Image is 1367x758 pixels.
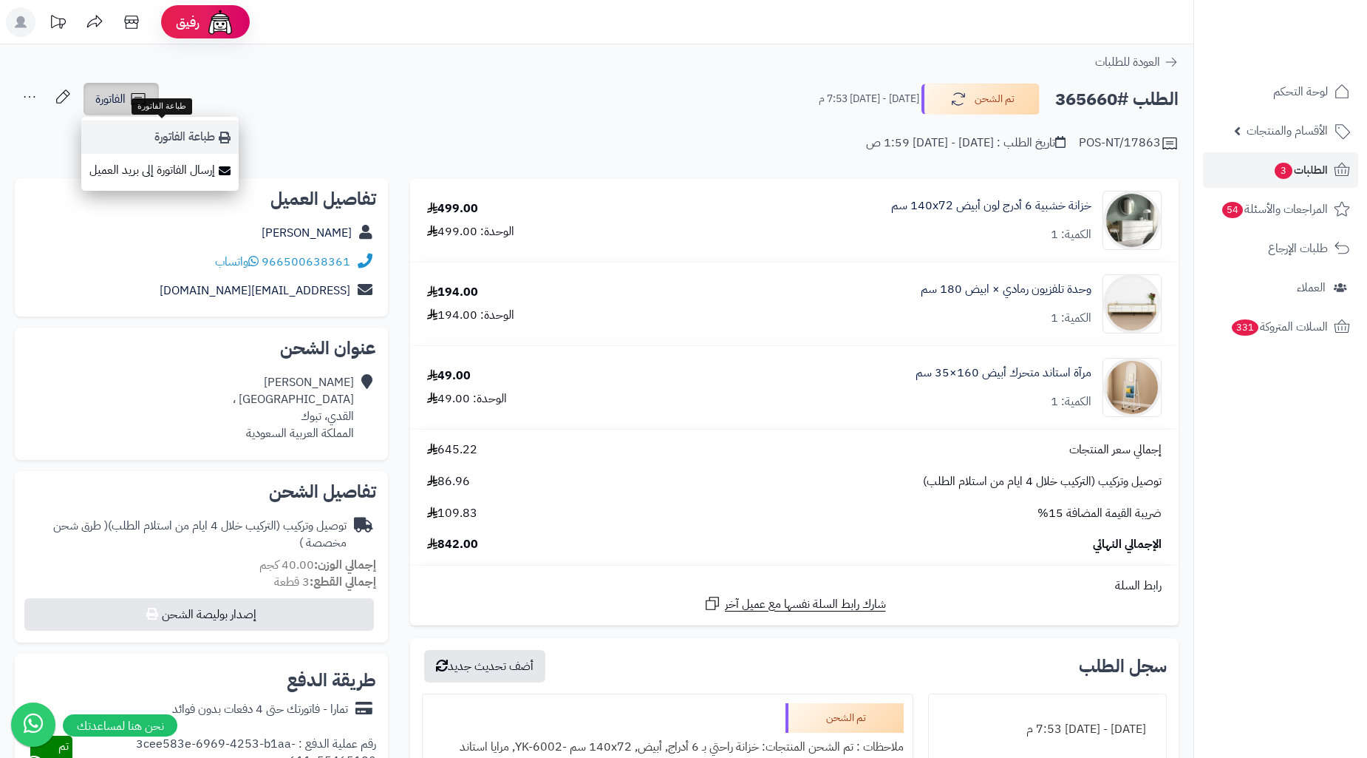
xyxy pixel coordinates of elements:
[39,7,76,41] a: تحديثات المنصة
[287,671,376,689] h2: طريقة الدفع
[233,374,354,441] div: [PERSON_NAME] [GEOGRAPHIC_DATA] ، القدي، تبوك المملكة العربية السعودية
[1037,505,1162,522] span: ضريبة القيمة المضافة 15%
[1232,319,1258,336] span: 331
[921,84,1040,115] button: تم الشحن
[427,284,478,301] div: 194.00
[132,98,192,115] div: طباعة الفاتورة
[81,121,239,154] a: طباعة الفاتورة
[1055,84,1179,115] h2: الطلب #365660
[1230,317,1328,337] span: السلات المتروكة
[703,595,886,613] a: شارك رابط السلة نفسها مع عميل آخر
[1079,657,1167,675] h3: سجل الطلب
[923,473,1162,490] span: توصيل وتركيب (التركيب خلال 4 ايام من استلام الطلب)
[1267,11,1353,42] img: logo-2.png
[427,307,514,324] div: الوحدة: 194.00
[427,441,477,458] span: 645.22
[1103,191,1161,250] img: 1746709299-1702541934053-68567865785768-1000x1000-90x90.jpg
[1051,393,1091,410] div: الكمية: 1
[215,253,259,271] a: واتساب
[24,598,374,631] button: إصدار بوليصة الشحن
[53,517,347,552] span: ( طرق شحن مخصصة )
[1203,309,1358,345] a: السلات المتروكة331
[1095,53,1179,71] a: العودة للطلبات
[262,253,350,271] a: 966500638361
[1203,231,1358,266] a: طلبات الإرجاع
[921,281,1091,298] a: وحدة تلفزيون رمادي × ابيض 180 سم
[891,197,1091,214] a: خزانة خشبية 6 أدرج لون أبيض 140x72 سم
[427,368,471,385] div: 49.00
[427,200,478,217] div: 499.00
[1103,358,1161,417] img: 1753188266-1-90x90.jpg
[27,483,376,501] h2: تفاصيل الشحن
[1222,202,1243,218] span: 54
[427,223,514,240] div: الوحدة: 499.00
[160,282,350,300] a: [EMAIL_ADDRESS][DOMAIN_NAME]
[1079,135,1179,152] div: POS-NT/17863
[424,650,545,683] button: أضف تحديث جديد
[1297,277,1326,298] span: العملاء
[785,703,904,733] div: تم الشحن
[1247,121,1328,141] span: الأقسام والمنتجات
[1051,226,1091,243] div: الكمية: 1
[172,701,348,718] div: تمارا - فاتورتك حتى 4 دفعات بدون فوائد
[819,92,919,106] small: [DATE] - [DATE] 7:53 م
[1051,310,1091,327] div: الكمية: 1
[1203,192,1358,227] a: المراجعات والأسئلة54
[1069,441,1162,458] span: إجمالي سعر المنتجات
[1203,74,1358,109] a: لوحة التحكم
[1275,163,1292,179] span: 3
[427,505,477,522] span: 109.83
[1221,199,1328,220] span: المراجعات والأسئلة
[1095,53,1160,71] span: العودة للطلبات
[314,556,376,574] strong: إجمالي الوزن:
[1273,81,1328,102] span: لوحة التحكم
[83,83,159,115] a: الفاتورة
[1268,238,1328,259] span: طلبات الإرجاع
[259,556,376,574] small: 40.00 كجم
[427,390,507,407] div: الوحدة: 49.00
[176,13,200,31] span: رفيق
[27,339,376,357] h2: عنوان الشحن
[1203,152,1358,188] a: الطلبات3
[1093,536,1162,553] span: الإجمالي النهائي
[81,154,239,187] a: إرسال الفاتورة إلى بريد العميل
[427,536,478,553] span: 842.00
[1273,160,1328,180] span: الطلبات
[416,578,1173,595] div: رابط السلة
[262,224,352,242] a: [PERSON_NAME]
[866,135,1066,152] div: تاريخ الطلب : [DATE] - [DATE] 1:59 ص
[205,7,235,37] img: ai-face.png
[725,596,886,613] span: شارك رابط السلة نفسها مع عميل آخر
[1203,270,1358,305] a: العملاء
[916,365,1091,382] a: مرآة استاند متحرك أبيض 160×35 سم
[938,715,1157,744] div: [DATE] - [DATE] 7:53 م
[1103,274,1161,334] img: 1746444927-1-90x90.jpg
[427,473,470,490] span: 86.96
[27,518,347,552] div: توصيل وتركيب (التركيب خلال 4 ايام من استلام الطلب)
[310,573,376,591] strong: إجمالي القطع:
[274,573,376,591] small: 3 قطعة
[27,190,376,208] h2: تفاصيل العميل
[95,90,126,108] span: الفاتورة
